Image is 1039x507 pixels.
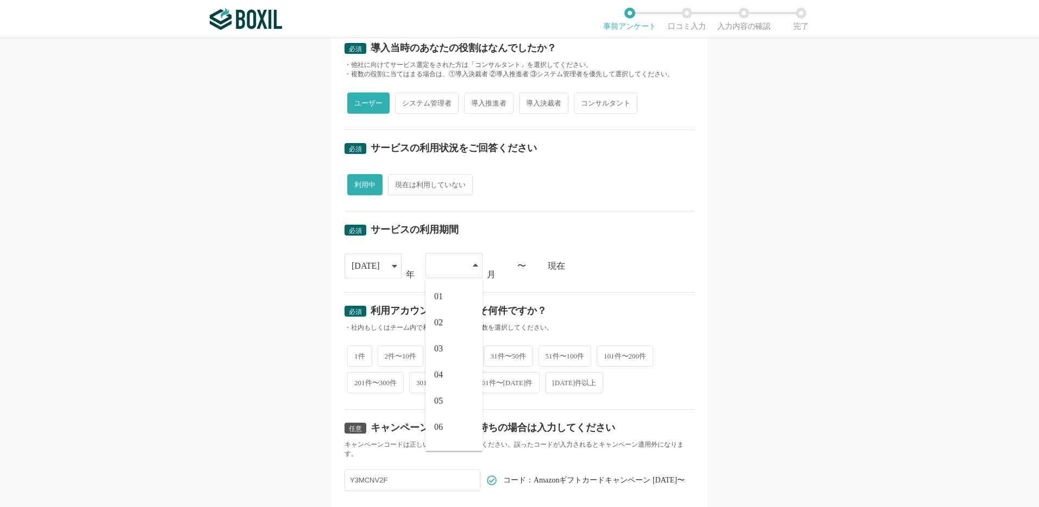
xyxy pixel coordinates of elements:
[434,344,443,353] span: 03
[345,70,694,79] div: ・複数の役割に当てはまる場合は、①導入決裁者 ②導入推進者 ③システム管理者を優先して選択してください。
[601,8,658,30] li: 事前アンケート
[545,372,603,393] span: [DATE]件以上
[371,225,459,234] div: サービスの利用期間
[484,345,533,367] span: 31件〜50件
[349,425,362,432] span: 任意
[471,372,540,393] span: 501件〜[DATE]件
[345,440,694,459] div: キャンペーンコードは正しいコードを入力してください。誤ったコードが入力されるとキャンペーン適用外になります。
[345,60,694,70] div: ・他社に向けてサービス選定をされた方は「コンサルタント」を選択してください。
[349,227,362,234] span: 必須
[210,8,282,30] img: ボクシルSaaS_ロゴ
[658,8,715,30] li: 口コミ入力
[772,8,829,30] li: 完了
[519,92,568,114] span: 導入決裁者
[349,145,362,153] span: 必須
[347,92,390,114] span: ユーザー
[406,270,415,279] div: 年
[347,345,372,367] span: 1件
[434,423,443,431] span: 06
[388,174,473,195] span: 現在は利用していない
[464,92,514,114] span: 導入推進者
[487,270,496,279] div: 月
[395,92,459,114] span: システム管理者
[371,423,615,432] div: キャンペーンコードをお持ちの場合は入力してください
[434,292,443,301] span: 01
[347,174,383,195] span: 利用中
[434,318,443,327] span: 02
[347,372,404,393] span: 201件〜300件
[574,92,637,114] span: コンサルタント
[345,323,694,332] div: ・社内もしくはチーム内で利用中のアカウント数を選択してください。
[349,45,362,53] span: 必須
[371,143,537,153] div: サービスの利用状況をご回答ください
[349,308,362,316] span: 必須
[409,372,466,393] span: 301件〜500件
[371,43,556,53] div: 導入当時のあなたの役割はなんでしたか？
[434,397,443,405] span: 05
[503,477,685,484] span: コード：Amazonギフトカードキャンペーン [DATE]〜
[539,345,592,367] span: 51件〜100件
[371,306,547,316] div: 利用アカウント数はおよそ何件ですか？
[352,254,380,278] div: [DATE]
[434,370,443,379] span: 04
[548,262,694,270] div: 現在
[378,345,424,367] span: 2件〜10件
[715,8,772,30] li: 入力内容の確認
[597,345,653,367] span: 101件〜200件
[517,262,526,270] div: 〜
